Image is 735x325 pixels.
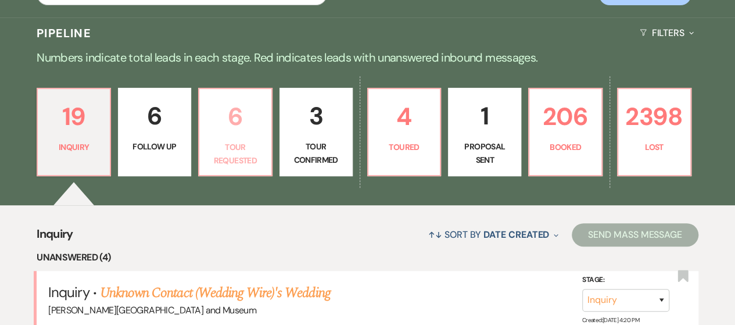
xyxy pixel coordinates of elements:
p: Inquiry [45,141,103,153]
span: Inquiry [37,225,73,250]
a: 6Follow Up [118,88,191,176]
p: 3 [287,97,345,135]
p: 19 [45,97,103,136]
a: 1Proposal Sent [448,88,521,176]
label: Stage: [582,274,669,287]
a: Unknown Contact (Wedding Wire)'s Wedding [100,283,331,303]
p: 6 [126,97,184,135]
p: 6 [206,97,264,136]
p: Booked [536,141,594,153]
p: Proposal Sent [456,140,514,166]
span: Inquiry [48,283,89,301]
li: Unanswered (4) [37,250,698,265]
button: Send Mass Message [572,223,698,247]
p: 206 [536,97,594,136]
a: 6Tour Requested [198,88,273,176]
p: 2398 [625,97,683,136]
p: 1 [456,97,514,135]
span: [PERSON_NAME][GEOGRAPHIC_DATA] and Museum [48,304,256,316]
p: Follow Up [126,140,184,153]
span: Created: [DATE] 4:20 PM [582,316,639,324]
a: 19Inquiry [37,88,111,176]
button: Sort By Date Created [424,219,563,250]
p: Toured [375,141,433,153]
p: Tour Confirmed [287,140,345,166]
span: Date Created [483,228,549,241]
a: 206Booked [528,88,603,176]
p: Lost [625,141,683,153]
h3: Pipeline [37,25,91,41]
button: Filters [635,17,698,48]
p: 4 [375,97,433,136]
p: Tour Requested [206,141,264,167]
span: ↑↓ [428,228,442,241]
a: 2398Lost [617,88,691,176]
a: 3Tour Confirmed [279,88,353,176]
a: 4Toured [367,88,442,176]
